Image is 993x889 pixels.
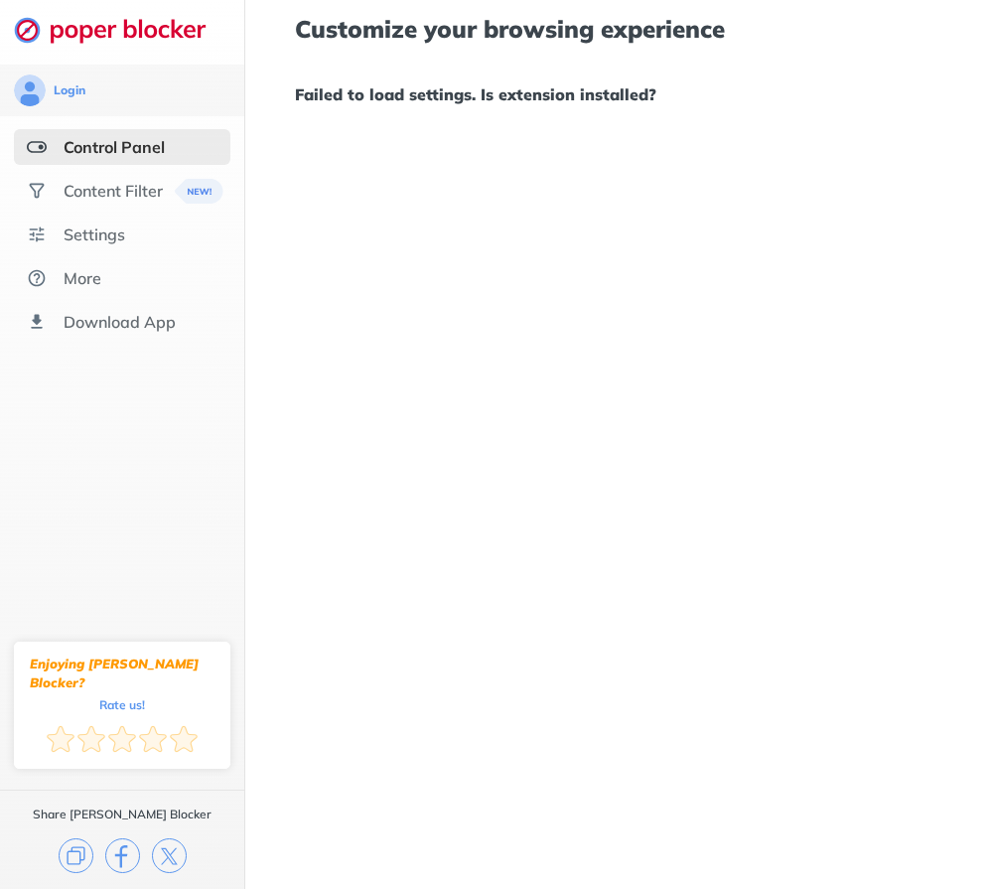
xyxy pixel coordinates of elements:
[14,74,46,106] img: avatar.svg
[27,268,47,288] img: about.svg
[33,807,212,822] div: Share [PERSON_NAME] Blocker
[27,224,47,244] img: settings.svg
[27,137,47,157] img: features-selected.svg
[99,700,145,709] div: Rate us!
[27,312,47,332] img: download-app.svg
[30,655,214,692] div: Enjoying [PERSON_NAME] Blocker?
[64,181,163,201] div: Content Filter
[64,137,165,157] div: Control Panel
[14,16,227,44] img: logo-webpage.svg
[64,268,101,288] div: More
[54,82,85,98] div: Login
[64,312,176,332] div: Download App
[64,224,125,244] div: Settings
[27,181,47,201] img: social.svg
[152,838,187,873] img: x.svg
[175,179,223,204] img: menuBanner.svg
[105,838,140,873] img: facebook.svg
[59,838,93,873] img: copy.svg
